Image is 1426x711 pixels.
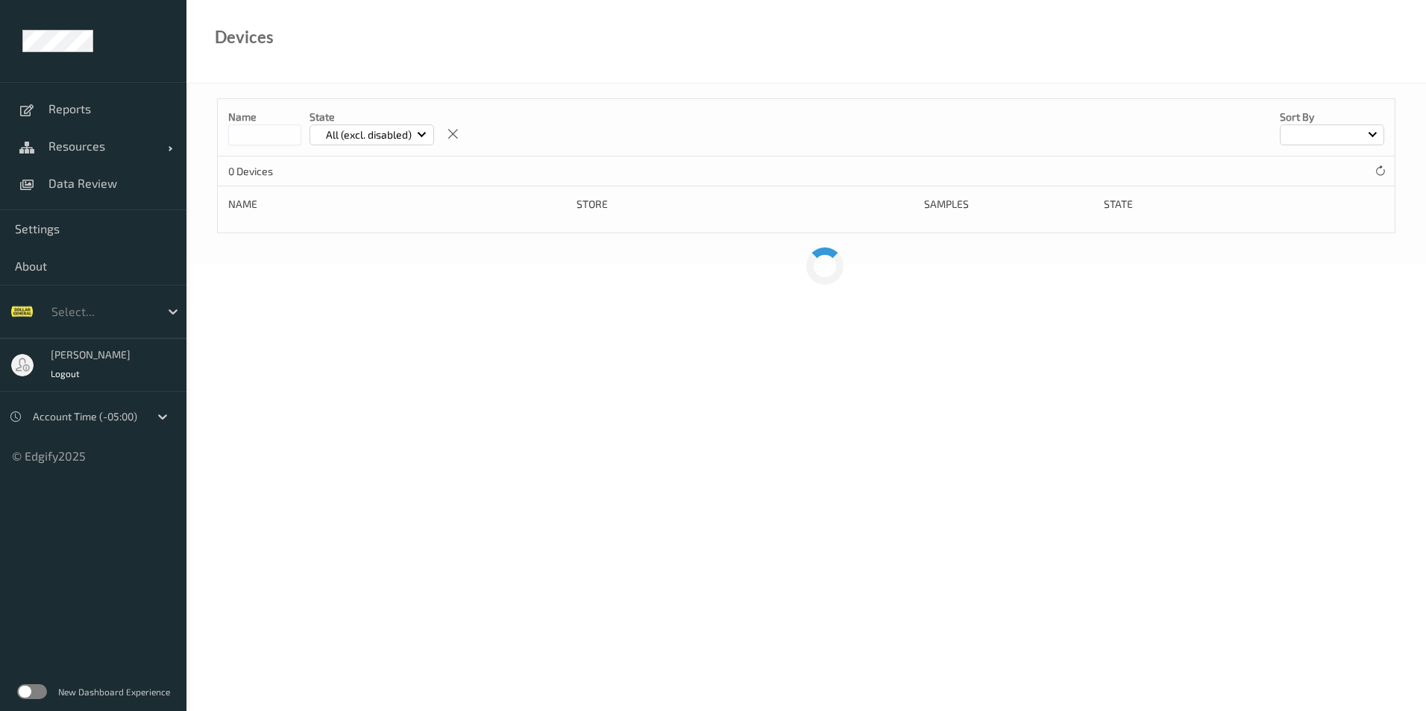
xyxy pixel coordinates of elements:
p: 0 Devices [228,164,340,179]
p: Sort by [1280,110,1384,124]
div: Samples [924,197,1093,212]
div: Devices [215,30,274,45]
p: State [310,110,434,124]
div: Name [228,197,566,212]
p: All (excl. disabled) [321,127,417,142]
div: State [1104,197,1272,212]
p: Name [228,110,301,124]
div: Store [577,197,914,212]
